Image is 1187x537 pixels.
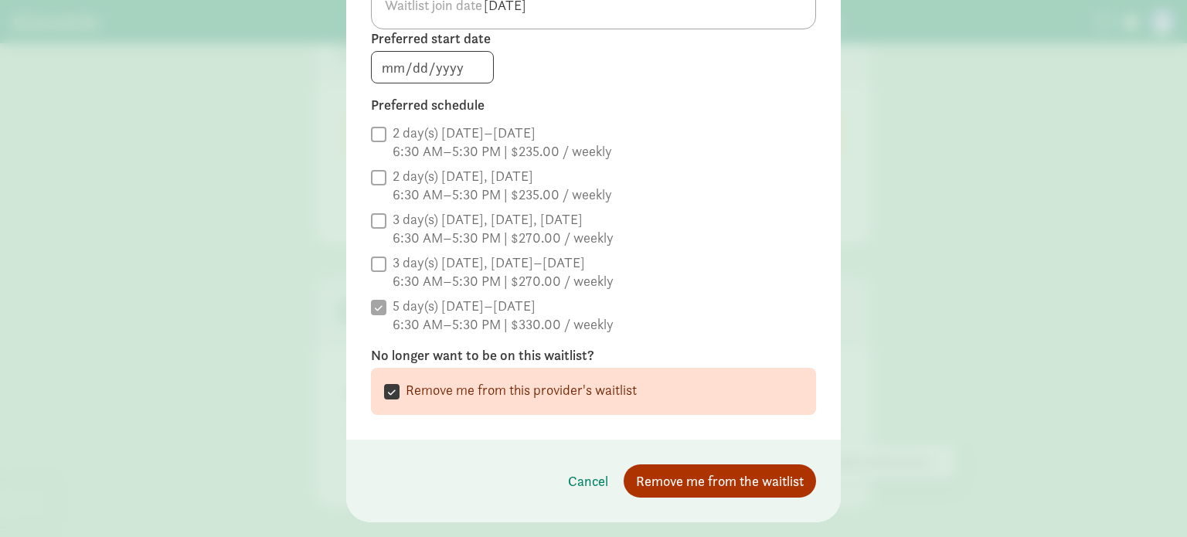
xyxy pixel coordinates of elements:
[568,471,608,491] span: Cancel
[556,464,621,498] button: Cancel
[393,272,614,291] div: 6:30 AM–5:30 PM | $270.00 / weekly
[393,229,614,247] div: 6:30 AM–5:30 PM | $270.00 / weekly
[393,185,612,204] div: 6:30 AM–5:30 PM | $235.00 / weekly
[393,124,612,142] div: 2 day(s) [DATE]–[DATE]
[393,253,614,272] div: 3 day(s) [DATE], [DATE]–[DATE]
[624,464,816,498] button: Remove me from the waitlist
[371,96,816,114] label: Preferred schedule
[371,29,816,48] label: Preferred start date
[636,471,804,491] span: Remove me from the waitlist
[393,210,614,229] div: 3 day(s) [DATE], [DATE], [DATE]
[400,381,637,399] label: Remove me from this provider's waitlist
[393,315,614,334] div: 6:30 AM–5:30 PM | $330.00 / weekly
[393,167,612,185] div: 2 day(s) [DATE], [DATE]
[393,142,612,161] div: 6:30 AM–5:30 PM | $235.00 / weekly
[393,297,614,315] div: 5 day(s) [DATE]–[DATE]
[371,346,816,365] label: No longer want to be on this waitlist?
